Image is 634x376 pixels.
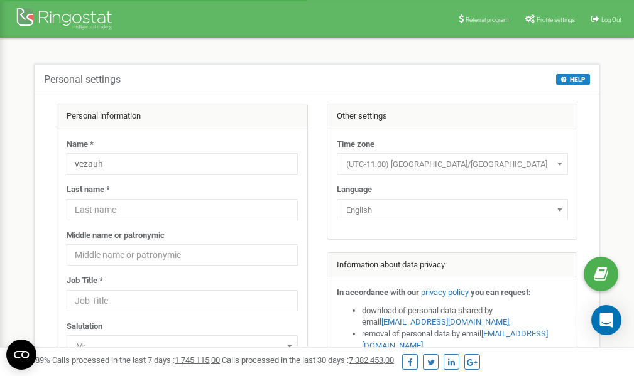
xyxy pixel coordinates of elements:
[337,153,568,175] span: (UTC-11:00) Pacific/Midway
[67,321,102,333] label: Salutation
[327,104,577,129] div: Other settings
[556,74,590,85] button: HELP
[52,355,220,365] span: Calls processed in the last 7 days :
[341,201,564,219] span: English
[67,153,298,175] input: Name
[537,16,575,23] span: Profile settings
[337,139,374,151] label: Time zone
[381,317,509,326] a: [EMAIL_ADDRESS][DOMAIN_NAME]
[6,340,36,370] button: Open CMP widget
[591,305,621,335] div: Open Intercom Messenger
[67,139,94,151] label: Name *
[337,199,568,220] span: English
[471,287,531,297] strong: you can request:
[337,184,372,196] label: Language
[44,74,121,85] h5: Personal settings
[362,305,568,328] li: download of personal data shared by email ,
[222,355,394,365] span: Calls processed in the last 30 days :
[349,355,394,365] u: 7 382 453,00
[327,253,577,278] div: Information about data privacy
[175,355,220,365] u: 1 745 115,00
[337,287,419,297] strong: In accordance with our
[341,156,564,173] span: (UTC-11:00) Pacific/Midway
[71,338,293,355] span: Mr.
[67,244,298,266] input: Middle name or patronymic
[67,199,298,220] input: Last name
[421,287,469,297] a: privacy policy
[67,230,165,242] label: Middle name or patronymic
[67,275,103,287] label: Job Title *
[362,328,568,352] li: removal of personal data by email ,
[466,16,509,23] span: Referral program
[601,16,621,23] span: Log Out
[67,335,298,357] span: Mr.
[57,104,307,129] div: Personal information
[67,184,110,196] label: Last name *
[67,290,298,311] input: Job Title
